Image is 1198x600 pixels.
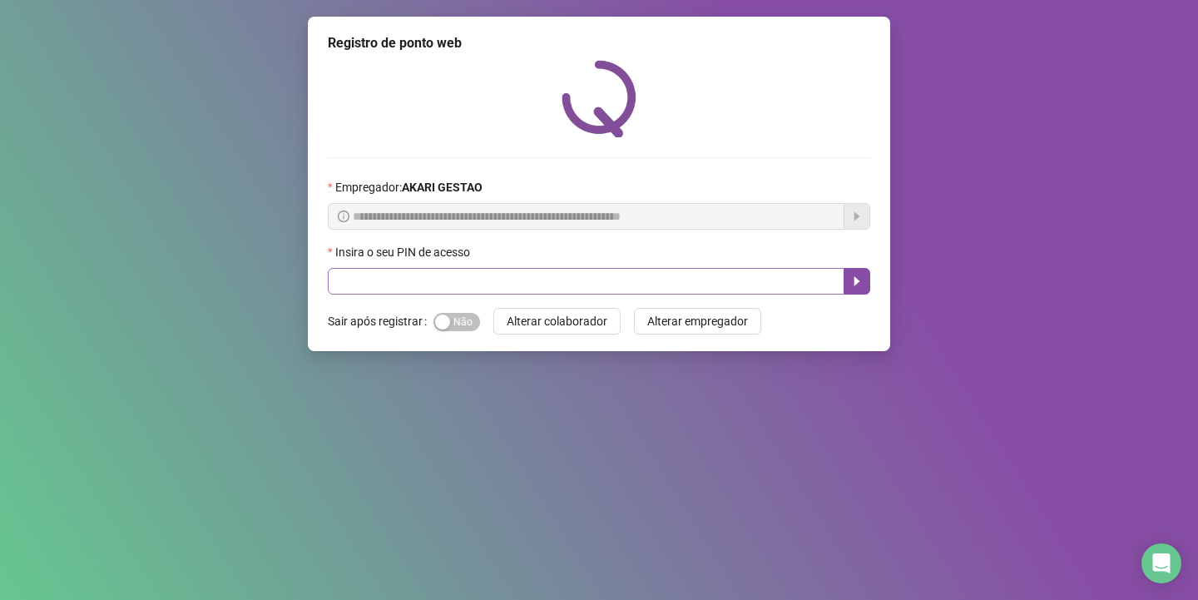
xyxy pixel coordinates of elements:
[328,308,433,335] label: Sair após registrar
[338,211,349,222] span: info-circle
[850,275,864,288] span: caret-right
[493,308,621,335] button: Alterar colaborador
[335,178,483,196] span: Empregador :
[1141,543,1181,583] div: Open Intercom Messenger
[647,312,748,330] span: Alterar empregador
[634,308,761,335] button: Alterar empregador
[402,181,483,194] strong: AKARI GESTAO
[328,243,481,261] label: Insira o seu PIN de acesso
[562,60,636,137] img: QRPoint
[328,33,870,53] div: Registro de ponto web
[507,312,607,330] span: Alterar colaborador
